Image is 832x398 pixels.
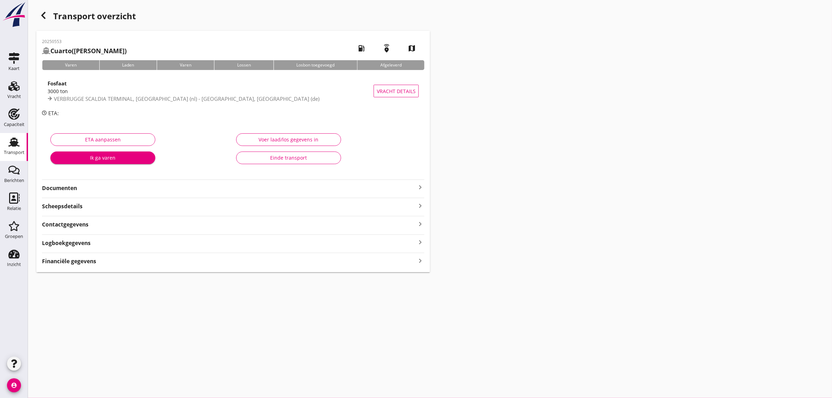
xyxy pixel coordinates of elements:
[42,39,127,45] p: 20250553
[5,234,23,239] div: Groepen
[50,152,155,164] button: Ik ga varen
[416,183,424,191] i: keyboard_arrow_right
[236,133,341,146] button: Voer laad/los gegevens in
[1,2,27,28] img: logo-small.a267ee39.svg
[374,85,419,97] button: Vracht details
[242,154,335,161] div: Einde transport
[7,378,21,392] i: account_circle
[42,76,424,106] a: Fosfaat3000 tonVERBRUGGE SCALDIA TERMINAL, [GEOGRAPHIC_DATA] (nl) - [GEOGRAPHIC_DATA], [GEOGRAPHI...
[214,60,274,70] div: Lossen
[416,256,424,265] i: keyboard_arrow_right
[56,154,150,161] div: Ik ga varen
[54,95,319,102] span: VERBRUGGE SCALDIA TERMINAL, [GEOGRAPHIC_DATA] (nl) - [GEOGRAPHIC_DATA], [GEOGRAPHIC_DATA] (de)
[99,60,157,70] div: Laden
[42,239,91,247] strong: Logboekgegevens
[402,39,422,58] i: map
[377,88,416,95] span: Vracht details
[42,221,89,229] strong: Contactgegevens
[4,122,24,127] div: Capaciteit
[357,60,424,70] div: Afgeleverd
[50,47,72,55] strong: Cuarto
[36,8,430,31] h1: Transport overzicht
[42,46,127,56] h2: ([PERSON_NAME])
[42,184,416,192] strong: Documenten
[48,80,67,87] strong: Fosfaat
[274,60,358,70] div: Losbon toegevoegd
[4,178,24,183] div: Berichten
[56,136,149,143] div: ETA aanpassen
[416,201,424,210] i: keyboard_arrow_right
[377,39,396,58] i: emergency_share
[352,39,371,58] i: local_gas_station
[42,60,99,70] div: Varen
[7,206,21,211] div: Relatie
[236,152,341,164] button: Einde transport
[242,136,335,143] div: Voer laad/los gegevens in
[8,66,20,71] div: Kaart
[7,262,21,267] div: Inzicht
[42,257,96,265] strong: Financiële gegevens
[416,219,424,229] i: keyboard_arrow_right
[4,150,24,155] div: Transport
[48,110,59,117] span: ETA:
[7,94,21,99] div: Vracht
[416,238,424,247] i: keyboard_arrow_right
[48,88,374,95] div: 3000 ton
[157,60,214,70] div: Varen
[50,133,155,146] button: ETA aanpassen
[42,202,83,210] strong: Scheepsdetails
